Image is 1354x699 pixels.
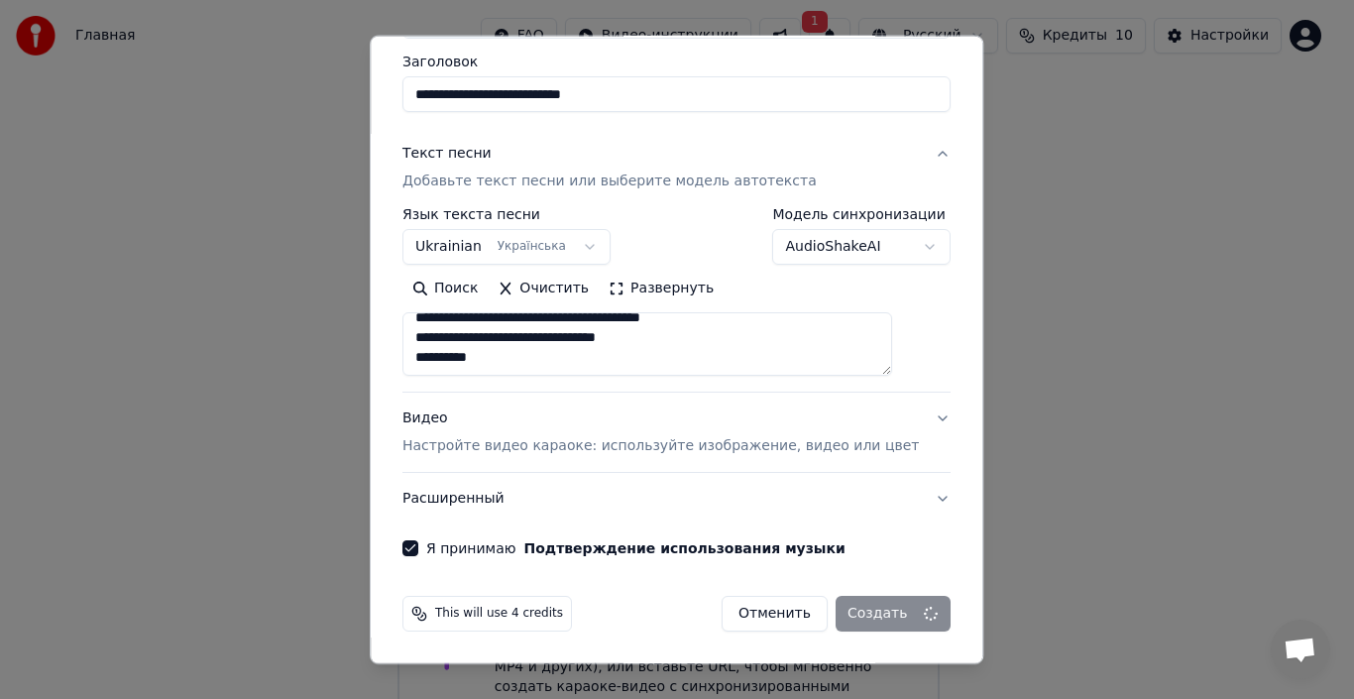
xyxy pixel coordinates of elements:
label: Заголовок [402,55,951,68]
p: Добавьте текст песни или выберите модель автотекста [402,172,817,191]
button: Отменить [722,596,828,632]
label: Модель синхронизации [773,207,952,221]
p: Настройте видео караоке: используйте изображение, видео или цвет [402,436,919,456]
button: Текст песниДобавьте текст песни или выберите модель автотекста [402,128,951,207]
div: Видео [402,408,919,456]
div: Текст песни [402,144,492,164]
span: This will use 4 credits [435,606,563,622]
button: Очистить [489,273,600,304]
button: Расширенный [402,473,951,524]
label: Язык текста песни [402,207,611,221]
button: Поиск [402,273,488,304]
div: Текст песниДобавьте текст песни или выберите модель автотекста [402,207,951,392]
button: Я принимаю [524,541,846,555]
button: ВидеоНастройте видео караоке: используйте изображение, видео или цвет [402,393,951,472]
label: Я принимаю [426,541,846,555]
button: Развернуть [599,273,724,304]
